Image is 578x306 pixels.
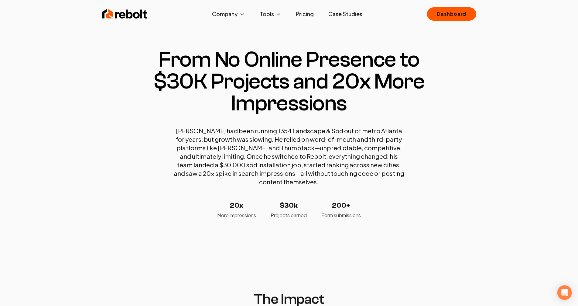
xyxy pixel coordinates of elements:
p: Projects earned [271,212,307,219]
a: Pricing [291,8,319,20]
button: Tools [255,8,286,20]
h1: From No Online Presence to $30K Projects and 20x More Impressions [139,49,440,114]
p: $30k [271,201,307,210]
p: Form submissions [321,212,361,219]
p: [PERSON_NAME] had been running 1354 Landscape & Sod out of metro Atlanta for years, but growth wa... [174,127,405,186]
button: Company [207,8,250,20]
p: 20x [217,201,256,210]
a: Case Studies [324,8,368,20]
p: 200+ [321,201,361,210]
img: Rebolt Logo [102,8,148,20]
p: More impressions [217,212,256,219]
a: Dashboard [427,7,476,21]
div: Open Intercom Messenger [557,285,572,300]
